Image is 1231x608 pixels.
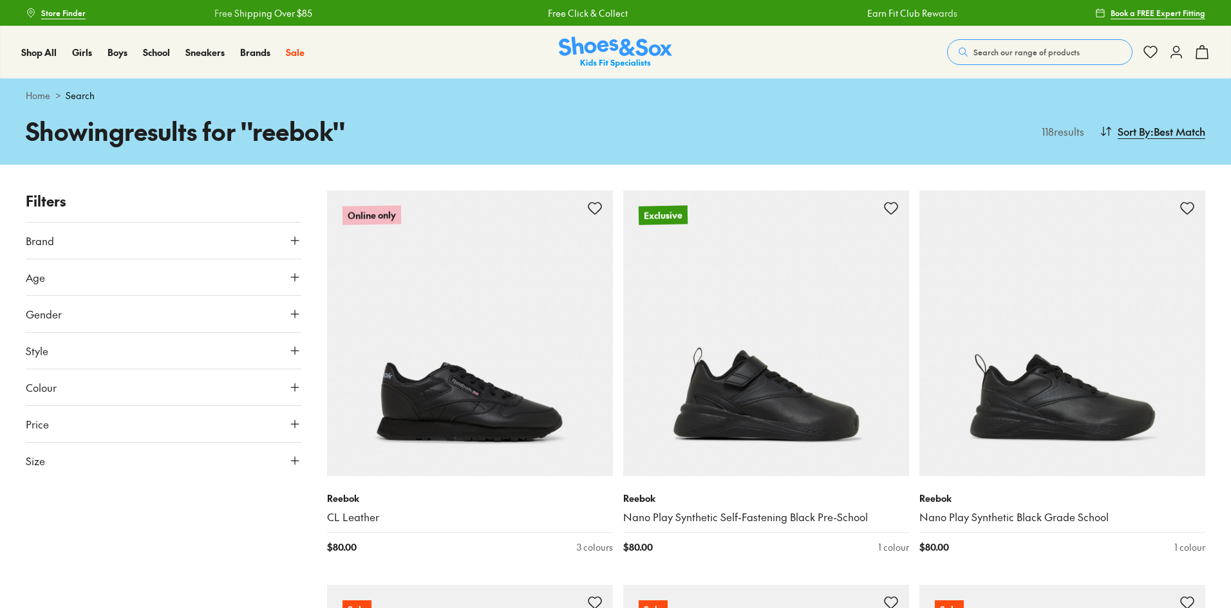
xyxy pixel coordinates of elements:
[537,6,617,20] a: Free Click & Collect
[26,369,301,405] button: Colour
[973,46,1080,58] span: Search our range of products
[327,492,613,505] p: Reebok
[26,233,54,248] span: Brand
[41,7,86,19] span: Store Finder
[919,540,949,554] span: $ 80.00
[1037,124,1084,139] p: 118 results
[240,46,270,59] a: Brands
[1118,124,1151,139] span: Sort By
[203,6,301,20] a: Free Shipping Over $85
[26,306,62,322] span: Gender
[623,510,909,524] a: Nano Play Synthetic Self-Fastening Black Pre-School
[26,113,615,149] h1: Showing results for " reebok "
[856,6,946,20] a: Earn Fit Club Rewards
[72,46,92,59] a: Girls
[26,89,50,102] a: Home
[919,510,1205,524] a: Nano Play Synthetic Black Grade School
[327,510,613,524] a: CL Leather
[26,380,57,395] span: Colour
[26,296,301,332] button: Gender
[21,46,57,59] a: Shop All
[1095,1,1205,24] a: Book a FREE Expert Fitting
[1100,117,1205,145] button: Sort By:Best Match
[26,333,301,369] button: Style
[623,540,653,554] span: $ 80.00
[26,223,301,259] button: Brand
[947,39,1132,65] button: Search our range of products
[577,540,613,554] div: 3 colours
[66,89,95,102] span: Search
[1151,124,1205,139] span: : Best Match
[286,46,305,59] a: Sale
[26,1,86,24] a: Store Finder
[623,190,909,476] a: Exclusive
[639,205,688,225] p: Exclusive
[26,270,45,285] span: Age
[26,416,49,432] span: Price
[108,46,127,59] a: Boys
[26,453,45,468] span: Size
[343,205,401,225] p: Online only
[185,46,225,59] a: Sneakers
[26,190,301,212] p: Filters
[559,37,672,68] a: Shoes & Sox
[878,540,909,554] div: 1 colour
[327,190,613,476] a: Online only
[26,259,301,295] button: Age
[26,343,48,358] span: Style
[26,443,301,479] button: Size
[26,89,1205,102] div: >
[1111,7,1205,19] span: Book a FREE Expert Fitting
[919,492,1205,505] p: Reebok
[26,406,301,442] button: Price
[143,46,170,59] a: School
[559,37,672,68] img: SNS_Logo_Responsive.svg
[327,540,357,554] span: $ 80.00
[623,492,909,505] p: Reebok
[1174,540,1205,554] div: 1 colour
